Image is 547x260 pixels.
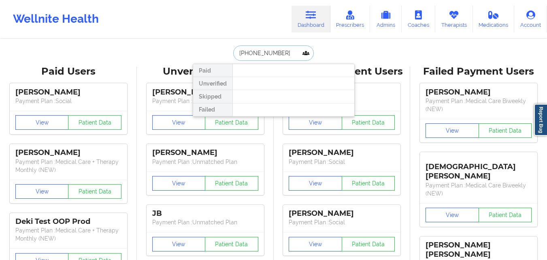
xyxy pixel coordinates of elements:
[15,97,121,105] p: Payment Plan : Social
[514,6,547,32] a: Account
[289,148,395,157] div: [PERSON_NAME]
[15,217,121,226] div: Deki Test OOP Prod
[6,65,131,78] div: Paid Users
[426,181,532,198] p: Payment Plan : Medical Care Biweekly (NEW)
[292,6,330,32] a: Dashboard
[289,209,395,218] div: [PERSON_NAME]
[426,241,532,259] div: [PERSON_NAME] [PERSON_NAME]
[193,64,232,77] div: Paid
[426,88,532,97] div: [PERSON_NAME]
[479,208,532,222] button: Patient Data
[15,184,69,199] button: View
[342,237,395,251] button: Patient Data
[416,65,541,78] div: Failed Payment Users
[15,158,121,174] p: Payment Plan : Medical Care + Therapy Monthly (NEW)
[193,90,232,103] div: Skipped
[289,158,395,166] p: Payment Plan : Social
[152,148,258,157] div: [PERSON_NAME]
[205,176,258,191] button: Patient Data
[426,208,479,222] button: View
[15,115,69,130] button: View
[426,156,532,181] div: [DEMOGRAPHIC_DATA][PERSON_NAME]
[534,104,547,136] a: Report Bug
[152,115,206,130] button: View
[152,209,258,218] div: JB
[15,88,121,97] div: [PERSON_NAME]
[15,148,121,157] div: [PERSON_NAME]
[152,176,206,191] button: View
[152,158,258,166] p: Payment Plan : Unmatched Plan
[152,218,258,226] p: Payment Plan : Unmatched Plan
[68,184,121,199] button: Patient Data
[402,6,435,32] a: Coaches
[152,88,258,97] div: [PERSON_NAME]
[289,176,342,191] button: View
[342,115,395,130] button: Patient Data
[435,6,473,32] a: Therapists
[205,115,258,130] button: Patient Data
[152,97,258,105] p: Payment Plan : Unmatched Plan
[289,115,342,130] button: View
[15,226,121,243] p: Payment Plan : Medical Care + Therapy Monthly (NEW)
[68,115,121,130] button: Patient Data
[143,65,268,78] div: Unverified Users
[289,218,395,226] p: Payment Plan : Social
[193,103,232,116] div: Failed
[426,97,532,113] p: Payment Plan : Medical Care Biweekly (NEW)
[426,123,479,138] button: View
[289,237,342,251] button: View
[342,176,395,191] button: Patient Data
[205,237,258,251] button: Patient Data
[370,6,402,32] a: Admins
[479,123,532,138] button: Patient Data
[193,77,232,90] div: Unverified
[152,237,206,251] button: View
[330,6,370,32] a: Prescribers
[473,6,515,32] a: Medications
